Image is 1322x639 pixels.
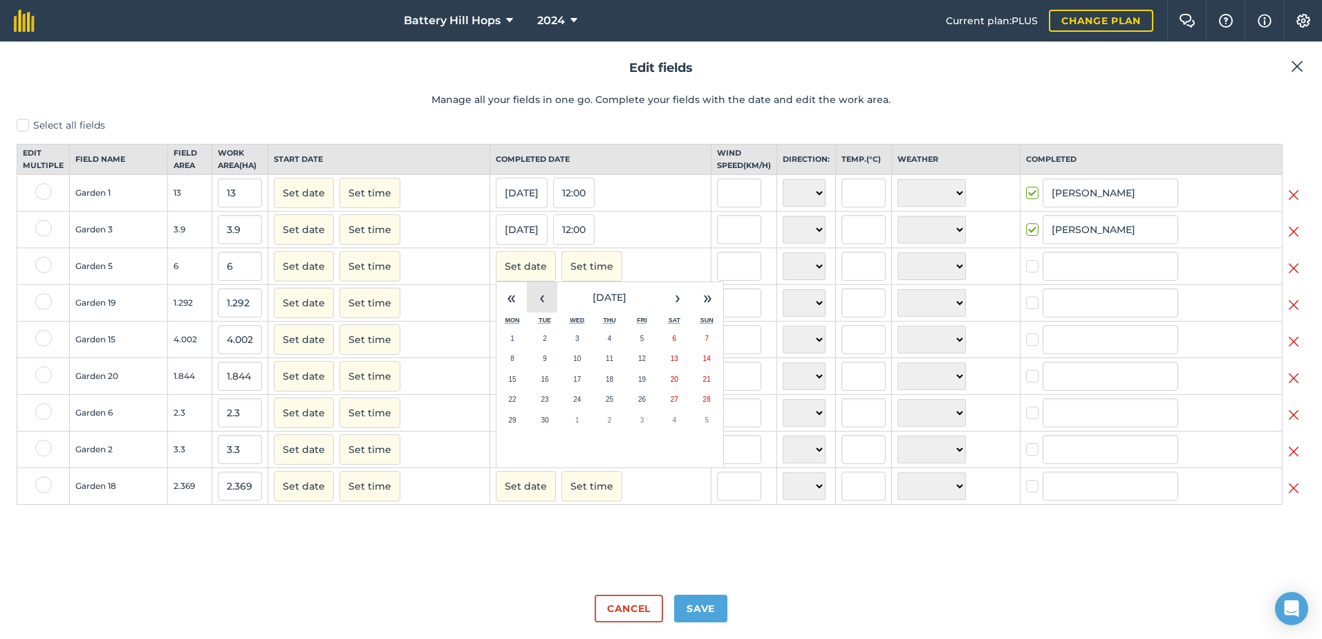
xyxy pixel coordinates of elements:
[891,145,1020,175] th: Weather
[691,369,723,390] button: September 21, 2025
[669,317,680,324] abbr: Saturday
[339,361,400,391] button: Set time
[168,322,212,358] td: 4.002
[1288,443,1299,460] img: svg+xml;base64,PHN2ZyB4bWxucz0iaHR0cDovL3d3dy53My5vcmcvMjAwMC9zdmciIHdpZHRoPSIyMiIgaGVpZ2h0PSIzMC...
[14,10,35,32] img: fieldmargin Logo
[274,471,334,501] button: Set date
[70,322,168,358] td: Garden 15
[168,285,212,322] td: 1.292
[529,389,561,410] button: September 23, 2025
[168,212,212,248] td: 3.9
[673,416,677,424] abbr: October 4, 2025
[705,416,709,424] abbr: October 5, 2025
[658,328,691,349] button: September 6, 2025
[640,335,644,342] abbr: September 5, 2025
[671,376,678,383] abbr: September 20, 2025
[626,389,658,410] button: September 26, 2025
[496,471,556,501] button: Set date
[1288,223,1299,240] img: svg+xml;base64,PHN2ZyB4bWxucz0iaHR0cDovL3d3dy53My5vcmcvMjAwMC9zdmciIHdpZHRoPSIyMiIgaGVpZ2h0PSIzMC...
[691,328,723,349] button: September 7, 2025
[496,178,548,208] button: [DATE]
[168,432,212,468] td: 3.3
[510,335,514,342] abbr: September 1, 2025
[505,317,520,324] abbr: Monday
[1288,260,1299,277] img: svg+xml;base64,PHN2ZyB4bWxucz0iaHR0cDovL3d3dy53My5vcmcvMjAwMC9zdmciIHdpZHRoPSIyMiIgaGVpZ2h0PSIzMC...
[691,349,723,369] button: September 14, 2025
[1295,14,1312,28] img: A cog icon
[626,410,658,431] button: October 3, 2025
[496,214,548,245] button: [DATE]
[561,410,593,431] button: October 1, 2025
[608,416,612,424] abbr: October 2, 2025
[703,396,711,403] abbr: September 28, 2025
[561,328,593,349] button: September 3, 2025
[274,288,334,318] button: Set date
[496,349,529,369] button: September 8, 2025
[593,410,626,431] button: October 2, 2025
[529,328,561,349] button: September 2, 2025
[1258,12,1272,29] img: svg+xml;base64,PHN2ZyB4bWxucz0iaHR0cDovL3d3dy53My5vcmcvMjAwMC9zdmciIHdpZHRoPSIxNyIgaGVpZ2h0PSIxNy...
[339,214,400,245] button: Set time
[573,355,581,362] abbr: September 10, 2025
[608,335,612,342] abbr: September 4, 2025
[561,369,593,390] button: September 17, 2025
[662,282,693,313] button: ›
[595,595,663,622] button: Cancel
[1288,407,1299,423] img: svg+xml;base64,PHN2ZyB4bWxucz0iaHR0cDovL3d3dy53My5vcmcvMjAwMC9zdmciIHdpZHRoPSIyMiIgaGVpZ2h0PSIzMC...
[70,175,168,212] td: Garden 1
[168,358,212,395] td: 1.844
[561,251,622,281] button: Set time
[541,376,548,383] abbr: September 16, 2025
[339,471,400,501] button: Set time
[553,214,595,245] button: 12:00
[700,317,714,324] abbr: Sunday
[496,282,527,313] button: «
[835,145,891,175] th: Temp. ( ° C )
[711,145,776,175] th: Wind speed ( km/h )
[603,317,616,324] abbr: Thursday
[70,212,168,248] td: Garden 3
[658,410,691,431] button: October 4, 2025
[339,434,400,465] button: Set time
[509,396,516,403] abbr: September 22, 2025
[1275,592,1308,625] div: Open Intercom Messenger
[593,291,626,304] span: [DATE]
[575,416,579,424] abbr: October 1, 2025
[573,396,581,403] abbr: September 24, 2025
[673,335,677,342] abbr: September 6, 2025
[339,398,400,428] button: Set time
[496,328,529,349] button: September 1, 2025
[268,145,490,175] th: Start date
[70,358,168,395] td: Garden 20
[274,361,334,391] button: Set date
[168,175,212,212] td: 13
[606,355,613,362] abbr: September 11, 2025
[637,317,647,324] abbr: Friday
[606,376,613,383] abbr: September 18, 2025
[509,376,516,383] abbr: September 15, 2025
[168,248,212,285] td: 6
[70,248,168,285] td: Garden 5
[593,349,626,369] button: September 11, 2025
[674,595,727,622] button: Save
[561,389,593,410] button: September 24, 2025
[561,349,593,369] button: September 10, 2025
[274,251,334,281] button: Set date
[557,282,662,313] button: [DATE]
[658,389,691,410] button: September 27, 2025
[17,58,1305,78] h2: Edit fields
[691,410,723,431] button: October 5, 2025
[703,376,711,383] abbr: September 21, 2025
[543,335,547,342] abbr: September 2, 2025
[776,145,835,175] th: Direction:
[529,369,561,390] button: September 16, 2025
[490,145,711,175] th: Completed date
[537,12,565,29] span: 2024
[593,328,626,349] button: September 4, 2025
[339,324,400,355] button: Set time
[703,355,711,362] abbr: September 14, 2025
[638,376,646,383] abbr: September 19, 2025
[527,282,557,313] button: ‹
[70,432,168,468] td: Garden 2
[946,13,1038,28] span: Current plan : PLUS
